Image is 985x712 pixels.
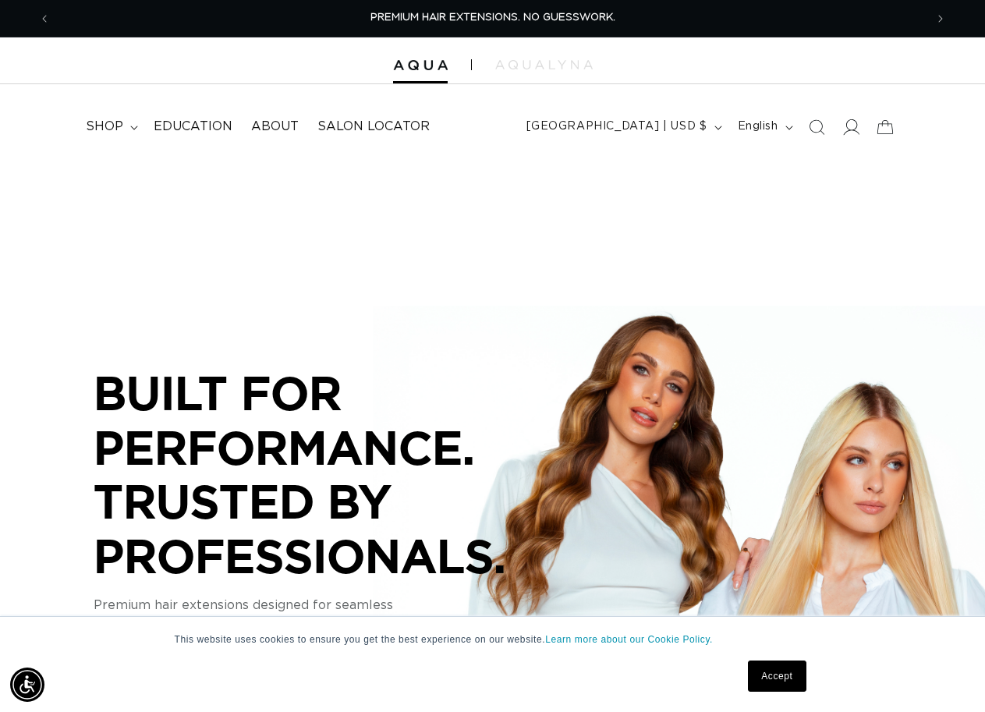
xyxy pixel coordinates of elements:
[799,110,834,144] summary: Search
[393,60,448,71] img: Aqua Hair Extensions
[728,112,799,142] button: English
[923,4,958,34] button: Next announcement
[94,366,562,583] p: BUILT FOR PERFORMANCE. TRUSTED BY PROFESSIONALS.
[526,119,707,135] span: [GEOGRAPHIC_DATA] | USD $
[517,112,728,142] button: [GEOGRAPHIC_DATA] | USD $
[27,4,62,34] button: Previous announcement
[370,12,615,23] span: PREMIUM HAIR EXTENSIONS. NO GUESSWORK.
[251,119,299,135] span: About
[495,60,593,69] img: aqualyna.com
[308,109,439,144] a: Salon Locator
[175,632,811,646] p: This website uses cookies to ensure you get the best experience on our website.
[86,119,123,135] span: shop
[144,109,242,144] a: Education
[738,119,778,135] span: English
[545,634,713,645] a: Learn more about our Cookie Policy.
[10,668,44,702] div: Accessibility Menu
[748,661,806,692] a: Accept
[76,109,144,144] summary: shop
[317,119,430,135] span: Salon Locator
[242,109,308,144] a: About
[94,596,562,652] p: Premium hair extensions designed for seamless blends, consistent results, and performance you can...
[154,119,232,135] span: Education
